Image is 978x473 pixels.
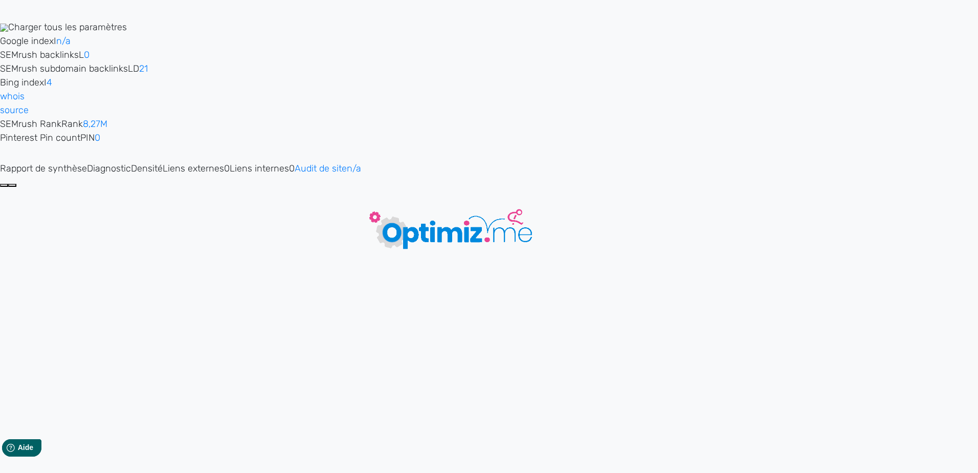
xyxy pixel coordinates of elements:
[224,163,230,174] span: 0
[44,77,47,88] span: I
[79,49,84,60] span: L
[295,163,347,174] span: Audit de site
[83,118,107,130] a: 8,27M
[56,35,71,47] a: n/a
[342,186,572,272] img: loader-big-blue.gif
[84,49,90,60] a: 0
[163,163,224,174] span: Liens externes
[139,63,148,74] a: 21
[61,118,83,130] span: Rank
[230,163,289,174] span: Liens internes
[47,77,52,88] a: 4
[131,163,163,174] span: Densité
[52,8,68,16] span: Aide
[289,163,295,174] span: 0
[347,163,361,174] span: n/a
[87,163,131,174] span: Diagnostic
[80,132,95,143] span: PIN
[128,63,139,74] span: LD
[8,184,16,187] button: Configurer le panneau
[95,132,100,143] a: 0
[54,35,56,47] span: I
[295,163,361,174] a: Audit de siten/a
[8,21,127,33] span: Charger tous les paramètres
